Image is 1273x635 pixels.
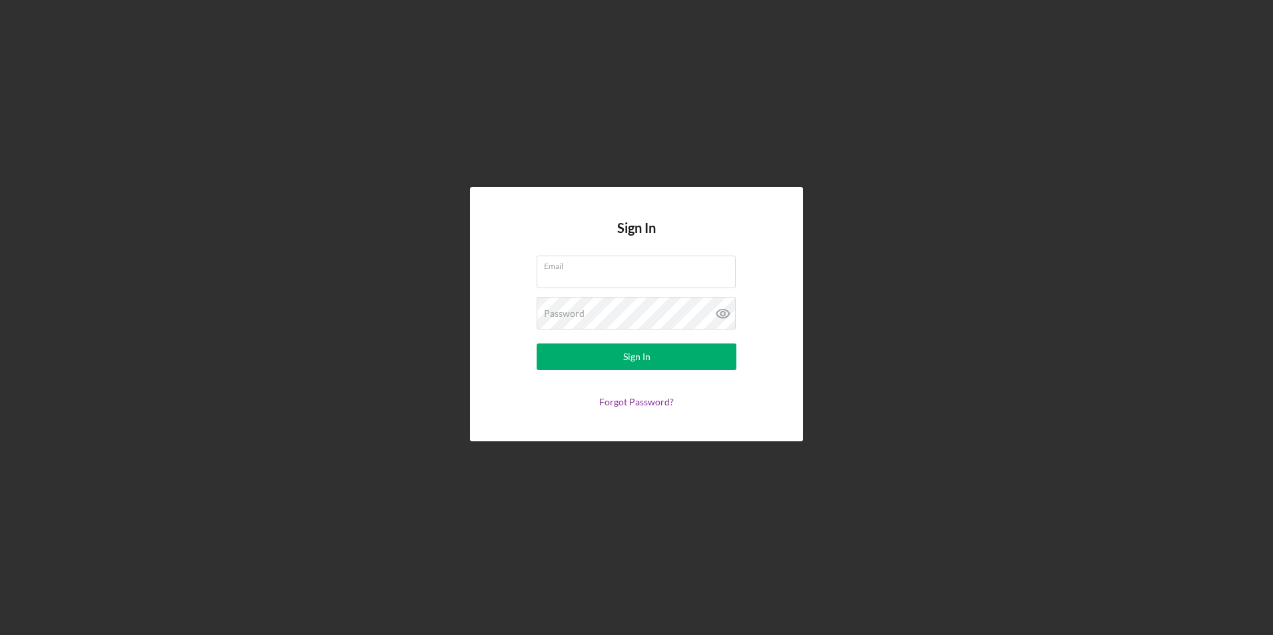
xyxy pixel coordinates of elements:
[617,220,656,256] h4: Sign In
[544,308,585,319] label: Password
[623,343,650,370] div: Sign In
[544,256,736,271] label: Email
[599,396,674,407] a: Forgot Password?
[537,343,736,370] button: Sign In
